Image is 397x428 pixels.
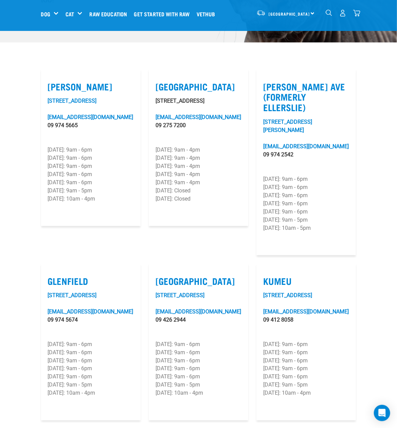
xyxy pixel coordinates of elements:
a: [STREET_ADDRESS] [156,292,204,298]
p: [STREET_ADDRESS] [156,97,241,105]
a: 09 412 8058 [263,316,293,323]
p: [DATE]: 9am - 6pm [48,340,134,348]
a: Raw Education [88,0,132,28]
p: [DATE]: 9am - 6pm [48,365,134,373]
a: [STREET_ADDRESS] [263,292,312,298]
a: Get started with Raw [132,0,195,28]
p: [DATE]: 10am - 4pm [48,195,134,203]
p: [DATE]: 9am - 4pm [156,178,241,187]
p: [DATE]: 9am - 6pm [263,373,349,381]
p: [DATE]: 9am - 6pm [263,357,349,365]
a: [EMAIL_ADDRESS][DOMAIN_NAME] [48,114,133,120]
p: [DATE]: 9am - 6pm [263,200,349,208]
p: [DATE]: 9am - 6pm [263,365,349,373]
p: [DATE]: 9am - 6pm [263,175,349,183]
a: Vethub [195,0,220,28]
p: [DATE]: 9am - 4pm [156,154,241,162]
a: [EMAIL_ADDRESS][DOMAIN_NAME] [156,308,241,315]
a: 09 974 5665 [48,122,78,129]
p: [DATE]: 9am - 5pm [263,216,349,224]
a: 09 974 5674 [48,316,78,323]
p: [DATE]: 9am - 6pm [156,340,241,348]
label: [PERSON_NAME] Ave (Formerly Ellerslie) [263,81,349,113]
p: [DATE]: 9am - 6pm [48,154,134,162]
p: [DATE]: 9am - 6pm [48,178,134,187]
p: [DATE]: 9am - 6pm [48,373,134,381]
a: 09 426 2944 [156,316,186,323]
p: [DATE]: 9am - 6pm [156,357,241,365]
img: home-icon@2x.png [353,10,360,17]
span: [GEOGRAPHIC_DATA] [269,13,310,15]
img: user.png [339,10,346,17]
p: [DATE]: 9am - 5pm [156,381,241,389]
label: Glenfield [48,276,134,286]
p: [DATE]: 9am - 6pm [263,191,349,200]
p: [DATE]: 9am - 6pm [48,162,134,170]
img: home-icon-1@2x.png [326,10,332,16]
label: [GEOGRAPHIC_DATA] [156,276,241,286]
p: [DATE]: 9am - 5pm [263,381,349,389]
label: [GEOGRAPHIC_DATA] [156,81,241,92]
p: [DATE]: 9am - 4pm [156,146,241,154]
p: [DATE]: 9am - 6pm [263,348,349,357]
a: Dog [41,10,50,18]
p: [DATE]: 9am - 6pm [48,348,134,357]
p: [DATE]: 9am - 6pm [48,170,134,178]
a: [EMAIL_ADDRESS][DOMAIN_NAME] [263,308,349,315]
p: [DATE]: 10am - 5pm [263,224,349,232]
p: [DATE]: Closed [156,187,241,195]
p: [DATE]: 9am - 6pm [48,357,134,365]
label: Kumeu [263,276,349,286]
a: Cat [66,10,74,18]
p: [DATE]: 9am - 6pm [156,373,241,381]
p: [DATE]: 10am - 4pm [48,389,134,397]
p: [DATE]: 9am - 5pm [48,187,134,195]
p: [DATE]: 9am - 4pm [156,162,241,170]
p: [DATE]: Closed [156,195,241,203]
p: [DATE]: 9am - 6pm [156,365,241,373]
p: [DATE]: 9am - 5pm [48,381,134,389]
a: [STREET_ADDRESS] [48,98,97,104]
p: [DATE]: 10am - 4pm [156,389,241,397]
p: [DATE]: 9am - 6pm [48,146,134,154]
div: Open Intercom Messenger [374,405,390,421]
p: [DATE]: 10am - 4pm [263,389,349,397]
p: [DATE]: 9am - 6pm [263,183,349,191]
a: [EMAIL_ADDRESS][DOMAIN_NAME] [156,114,241,120]
p: [DATE]: 9am - 6pm [263,208,349,216]
img: van-moving.png [256,10,266,16]
a: 09 974 2542 [263,151,293,158]
label: [PERSON_NAME] [48,81,134,92]
a: [EMAIL_ADDRESS][DOMAIN_NAME] [263,143,349,150]
p: [DATE]: 9am - 6pm [263,340,349,348]
a: [EMAIL_ADDRESS][DOMAIN_NAME] [48,308,133,315]
p: [DATE]: 9am - 6pm [156,348,241,357]
a: [STREET_ADDRESS][PERSON_NAME] [263,119,312,133]
p: [DATE]: 9am - 4pm [156,170,241,178]
a: [STREET_ADDRESS] [48,292,97,298]
a: 09 275 7200 [156,122,186,129]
